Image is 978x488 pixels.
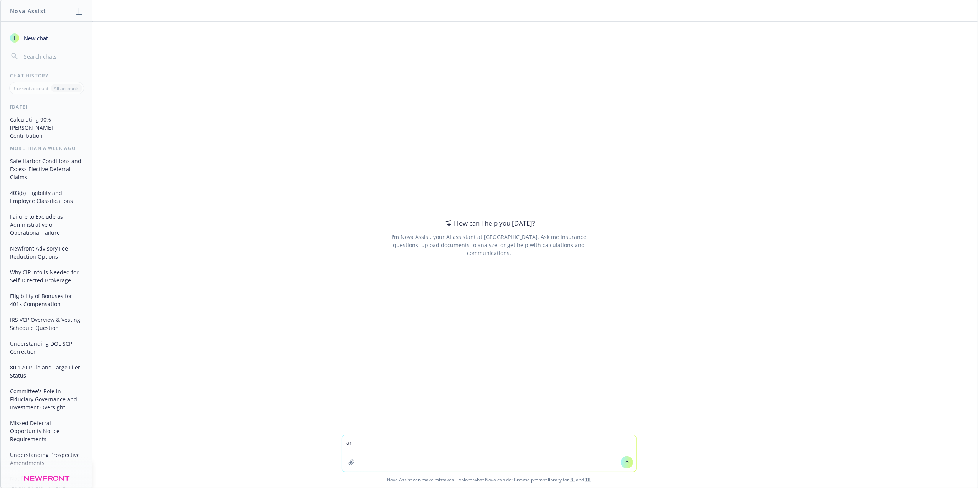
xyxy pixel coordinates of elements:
[7,448,86,469] button: Understanding Prospective Amendments
[7,242,86,263] button: Newfront Advisory Fee Reduction Options
[7,31,86,45] button: New chat
[3,472,975,488] span: Nova Assist can make mistakes. Explore what Nova can do: Browse prompt library for and
[381,233,597,257] div: I'm Nova Assist, your AI assistant at [GEOGRAPHIC_DATA]. Ask me insurance questions, upload docum...
[7,290,86,310] button: Eligibility of Bonuses for 401k Compensation
[22,51,83,62] input: Search chats
[1,104,92,110] div: [DATE]
[22,34,48,42] span: New chat
[7,266,86,287] button: Why CIP Info is Needed for Self-Directed Brokerage
[7,385,86,414] button: Committee's Role in Fiduciary Governance and Investment Oversight
[571,476,575,483] a: BI
[7,337,86,358] button: Understanding DOL SCP Correction
[10,7,46,15] h1: Nova Assist
[585,476,591,483] a: TR
[54,85,79,92] p: All accounts
[1,145,92,152] div: More than a week ago
[1,73,92,79] div: Chat History
[7,210,86,239] button: Failure to Exclude as Administrative or Operational Failure
[14,85,48,92] p: Current account
[342,435,636,472] textarea: are 457(b
[7,113,86,142] button: Calculating 90% [PERSON_NAME] Contribution
[443,218,535,228] div: How can I help you [DATE]?
[7,313,86,334] button: IRS VCP Overview & Vesting Schedule Question
[7,155,86,183] button: Safe Harbor Conditions and Excess Elective Deferral Claims
[7,361,86,382] button: 80-120 Rule and Large Filer Status
[7,186,86,207] button: 403(b) Eligibility and Employee Classifications
[7,417,86,445] button: Missed Deferral Opportunity Notice Requirements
